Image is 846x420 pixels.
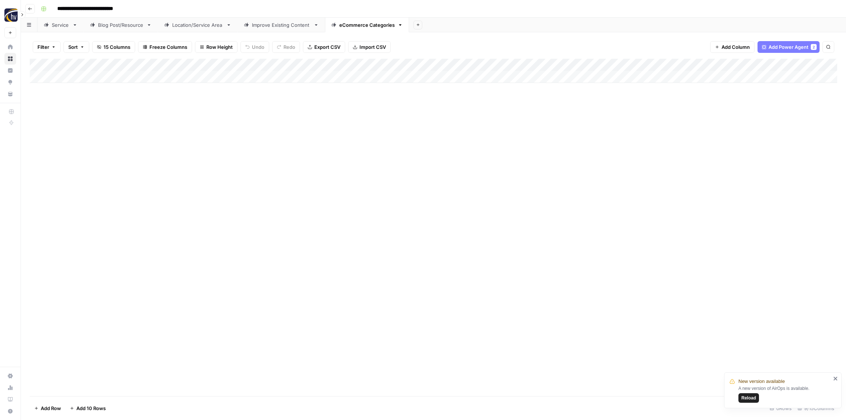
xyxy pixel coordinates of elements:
[4,394,16,405] a: Learning Hub
[104,43,130,51] span: 15 Columns
[98,21,144,29] div: Blog Post/Resource
[241,41,269,53] button: Undo
[710,41,755,53] button: Add Column
[68,43,78,51] span: Sort
[359,43,386,51] span: Import CSV
[767,402,795,414] div: 0 Rows
[52,21,69,29] div: Service
[769,43,809,51] span: Add Power Agent
[795,402,837,414] div: 9/15 Columns
[4,88,16,100] a: Your Data
[314,43,340,51] span: Export CSV
[4,65,16,76] a: Insights
[252,21,311,29] div: Improve Existing Content
[738,378,785,385] span: New version available
[758,41,820,53] button: Add Power Agent2
[195,41,238,53] button: Row Height
[4,370,16,382] a: Settings
[738,385,831,403] div: A new version of AirOps is available.
[741,395,756,401] span: Reload
[64,41,89,53] button: Sort
[76,405,106,412] span: Add 10 Rows
[4,6,16,24] button: Workspace: HigherVisibility
[4,382,16,394] a: Usage
[339,21,395,29] div: eCommerce Categories
[325,18,409,32] a: eCommerce Categories
[172,21,223,29] div: Location/Service Area
[813,44,815,50] span: 2
[283,43,295,51] span: Redo
[84,18,158,32] a: Blog Post/Resource
[238,18,325,32] a: Improve Existing Content
[833,376,838,381] button: close
[4,53,16,65] a: Browse
[158,18,238,32] a: Location/Service Area
[722,43,750,51] span: Add Column
[206,43,233,51] span: Row Height
[252,43,264,51] span: Undo
[37,43,49,51] span: Filter
[149,43,187,51] span: Freeze Columns
[30,402,65,414] button: Add Row
[348,41,391,53] button: Import CSV
[303,41,345,53] button: Export CSV
[811,44,817,50] div: 2
[37,18,84,32] a: Service
[41,405,61,412] span: Add Row
[33,41,61,53] button: Filter
[4,405,16,417] button: Help + Support
[4,41,16,53] a: Home
[272,41,300,53] button: Redo
[738,393,759,403] button: Reload
[4,76,16,88] a: Opportunities
[4,8,18,22] img: HigherVisibility Logo
[92,41,135,53] button: 15 Columns
[65,402,110,414] button: Add 10 Rows
[138,41,192,53] button: Freeze Columns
